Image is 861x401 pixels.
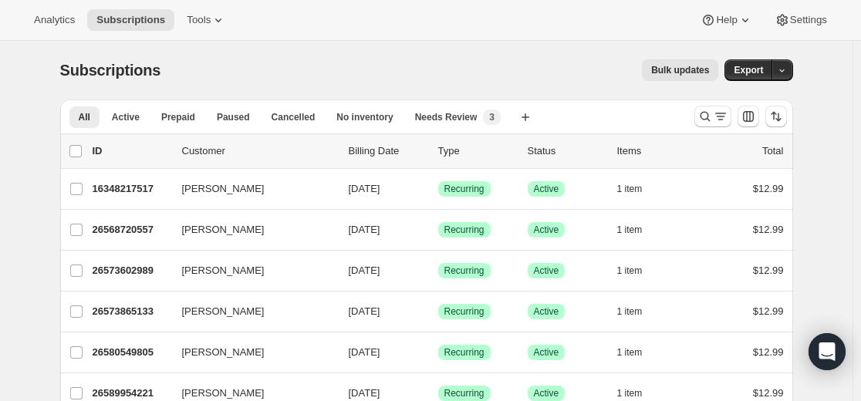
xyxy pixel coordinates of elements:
span: Active [534,265,559,277]
span: Active [534,224,559,236]
span: All [79,111,90,123]
p: ID [93,143,170,159]
span: [PERSON_NAME] [182,263,265,278]
span: [PERSON_NAME] [182,386,265,401]
span: 1 item [617,183,643,195]
button: Subscriptions [87,9,174,31]
span: Recurring [444,224,485,236]
button: 1 item [617,342,660,363]
span: Tools [187,14,211,26]
span: [PERSON_NAME] [182,181,265,197]
span: $12.99 [753,265,784,276]
button: [PERSON_NAME] [173,217,327,242]
span: Recurring [444,265,485,277]
div: 26573865133[PERSON_NAME][DATE]SuccessRecurringSuccessActive1 item$12.99 [93,301,784,322]
span: [DATE] [349,183,380,194]
span: 1 item [617,224,643,236]
span: Paused [217,111,250,123]
span: $12.99 [753,224,784,235]
span: Bulk updates [651,64,709,76]
span: [DATE] [349,265,380,276]
div: Open Intercom Messenger [809,333,846,370]
button: [PERSON_NAME] [173,177,327,201]
p: Billing Date [349,143,426,159]
button: 1 item [617,219,660,241]
span: [DATE] [349,387,380,399]
button: [PERSON_NAME] [173,340,327,365]
span: Settings [790,14,827,26]
span: $12.99 [753,305,784,317]
p: 26589954221 [93,386,170,401]
span: Active [534,346,559,359]
span: Analytics [34,14,75,26]
span: Prepaid [161,111,195,123]
span: [PERSON_NAME] [182,222,265,238]
button: Bulk updates [642,59,718,81]
div: 26568720557[PERSON_NAME][DATE]SuccessRecurringSuccessActive1 item$12.99 [93,219,784,241]
div: 26573602989[PERSON_NAME][DATE]SuccessRecurringSuccessActive1 item$12.99 [93,260,784,281]
span: Subscriptions [60,62,161,79]
span: 1 item [617,305,643,318]
p: Status [528,143,605,159]
span: Active [534,183,559,195]
div: Items [617,143,694,159]
span: 1 item [617,346,643,359]
button: Search and filter results [694,106,731,127]
span: 3 [489,111,495,123]
button: Settings [765,9,836,31]
span: Cancelled [272,111,316,123]
span: $12.99 [753,387,784,399]
p: 26573602989 [93,263,170,278]
span: 1 item [617,265,643,277]
span: $12.99 [753,346,784,358]
div: 16348217517[PERSON_NAME][DATE]SuccessRecurringSuccessActive1 item$12.99 [93,178,784,200]
button: 1 item [617,260,660,281]
span: [PERSON_NAME] [182,345,265,360]
button: 1 item [617,301,660,322]
p: Total [762,143,783,159]
span: $12.99 [753,183,784,194]
div: 26580549805[PERSON_NAME][DATE]SuccessRecurringSuccessActive1 item$12.99 [93,342,784,363]
span: Recurring [444,183,485,195]
button: [PERSON_NAME] [173,299,327,324]
span: Recurring [444,346,485,359]
span: Active [534,387,559,399]
button: Help [691,9,761,31]
span: Subscriptions [96,14,165,26]
span: Active [534,305,559,318]
span: Active [112,111,140,123]
span: No inventory [336,111,393,123]
span: Recurring [444,305,485,318]
span: [DATE] [349,346,380,358]
span: [DATE] [349,224,380,235]
span: Help [716,14,737,26]
span: [PERSON_NAME] [182,304,265,319]
button: Customize table column order and visibility [738,106,759,127]
p: 16348217517 [93,181,170,197]
div: Type [438,143,515,159]
button: Tools [177,9,235,31]
span: 1 item [617,387,643,399]
button: 1 item [617,178,660,200]
p: 26568720557 [93,222,170,238]
div: IDCustomerBilling DateTypeStatusItemsTotal [93,143,784,159]
p: 26580549805 [93,345,170,360]
span: Export [734,64,763,76]
button: Export [724,59,772,81]
button: Analytics [25,9,84,31]
span: Needs Review [415,111,478,123]
button: [PERSON_NAME] [173,258,327,283]
p: 26573865133 [93,304,170,319]
button: Sort the results [765,106,787,127]
span: [DATE] [349,305,380,317]
p: Customer [182,143,336,159]
span: Recurring [444,387,485,399]
button: Create new view [513,106,538,128]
